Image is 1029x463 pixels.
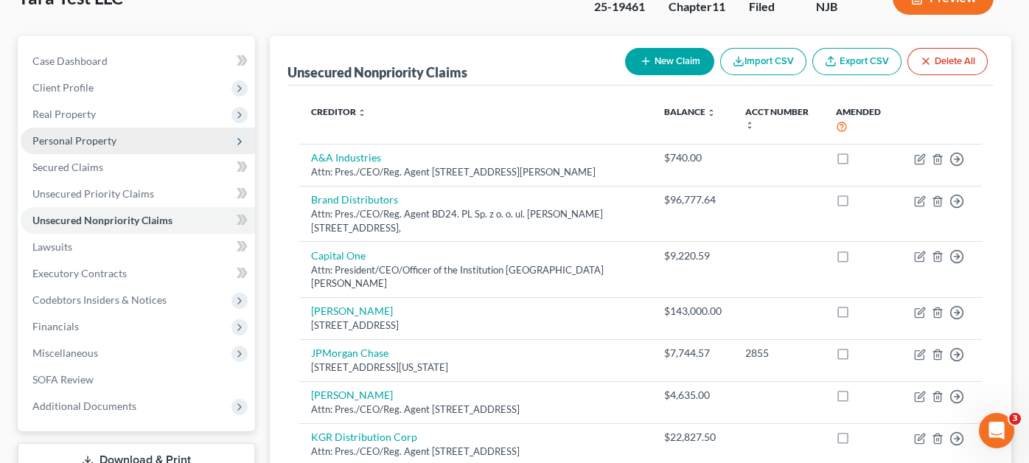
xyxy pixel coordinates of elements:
[664,150,722,165] div: $740.00
[311,304,393,317] a: [PERSON_NAME]
[21,48,255,74] a: Case Dashboard
[311,207,641,234] div: Attn: Pres./CEO/Reg. Agent BD24. PL Sp. z o. o. ul. [PERSON_NAME][STREET_ADDRESS],
[32,400,136,412] span: Additional Documents
[311,347,388,359] a: JPMorgan Chase
[664,430,722,445] div: $22,827.50
[311,431,417,443] a: KGR Distribution Corp
[32,161,103,173] span: Secured Claims
[311,151,381,164] a: A&A Industries
[32,240,72,253] span: Lawsuits
[32,293,167,306] span: Codebtors Insiders & Notices
[1009,413,1021,425] span: 3
[664,346,722,361] div: $7,744.57
[311,361,641,375] div: [STREET_ADDRESS][US_STATE]
[32,267,127,279] span: Executory Contracts
[664,192,722,207] div: $96,777.64
[812,48,901,75] a: Export CSV
[21,260,255,287] a: Executory Contracts
[745,121,754,130] i: unfold_more
[21,207,255,234] a: Unsecured Nonpriority Claims
[311,106,366,117] a: Creditor unfold_more
[664,248,722,263] div: $9,220.59
[824,97,902,144] th: Amended
[32,347,98,359] span: Miscellaneous
[707,108,716,117] i: unfold_more
[311,389,393,401] a: [PERSON_NAME]
[32,187,154,200] span: Unsecured Priority Claims
[311,263,641,290] div: Attn: President/CEO/Officer of the Institution [GEOGRAPHIC_DATA][PERSON_NAME]
[979,413,1014,448] iframe: Intercom live chat
[32,55,108,67] span: Case Dashboard
[32,108,96,120] span: Real Property
[32,373,94,386] span: SOFA Review
[907,48,988,75] button: Delete All
[21,366,255,393] a: SOFA Review
[32,134,116,147] span: Personal Property
[664,304,722,318] div: $143,000.00
[21,181,255,207] a: Unsecured Priority Claims
[357,108,366,117] i: unfold_more
[32,214,172,226] span: Unsecured Nonpriority Claims
[664,106,716,117] a: Balance unfold_more
[311,445,641,459] div: Attn: Pres./CEO/Reg. Agent [STREET_ADDRESS]
[720,48,806,75] button: Import CSV
[745,106,809,130] a: Acct Number unfold_more
[664,388,722,403] div: $4,635.00
[21,154,255,181] a: Secured Claims
[311,403,641,417] div: Attn: Pres./CEO/Reg. Agent [STREET_ADDRESS]
[311,165,641,179] div: Attn: Pres./CEO/Reg. Agent [STREET_ADDRESS][PERSON_NAME]
[32,320,79,333] span: Financials
[311,249,366,262] a: Capital One
[311,318,641,333] div: [STREET_ADDRESS]
[311,193,398,206] a: Brand Distributors
[32,81,94,94] span: Client Profile
[287,63,467,81] div: Unsecured Nonpriority Claims
[21,234,255,260] a: Lawsuits
[745,346,812,361] div: 2855
[625,48,714,75] button: New Claim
